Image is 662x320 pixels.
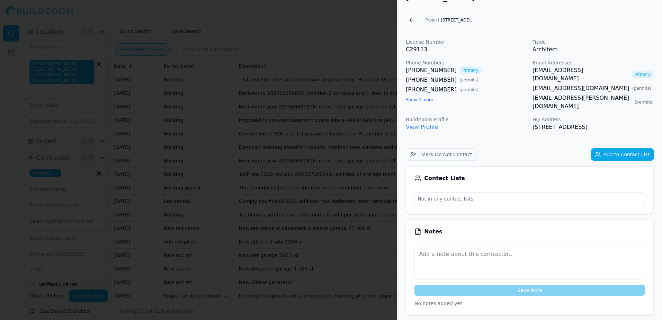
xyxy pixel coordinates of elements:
p: No notes added yet [414,300,645,307]
a: [EMAIL_ADDRESS][PERSON_NAME][DOMAIN_NAME] [533,94,632,110]
p: [STREET_ADDRESS] [533,123,654,131]
a: [PHONE_NUMBER] [406,86,457,94]
p: BuildZoom Profile [406,116,527,123]
button: Show 2 more [406,97,433,103]
span: ( permits ) [635,99,654,105]
a: View Profile [406,124,438,130]
span: [STREET_ADDRESS] [441,17,475,23]
span: ( permits ) [459,77,478,83]
p: Phone Numbers [406,59,527,66]
span: ( permits ) [459,87,478,92]
a: [EMAIL_ADDRESS][DOMAIN_NAME] [533,84,629,92]
div: Contact Lists [414,175,645,182]
span: Primary [459,66,482,74]
p: Not in any contact lists [415,193,645,205]
span: Primary [632,71,654,78]
p: Email Addresses [533,59,654,66]
p: HQ Address [533,116,654,123]
button: Add to Contact List [591,148,654,161]
button: Project[STREET_ADDRESS] [421,15,480,25]
p: License Number [406,38,527,45]
p: Architect [533,45,654,54]
button: Mark Do Not Contact [406,148,476,161]
a: [PHONE_NUMBER] [406,66,457,74]
a: [EMAIL_ADDRESS][DOMAIN_NAME] [533,66,629,83]
span: ( permits ) [632,86,651,91]
a: [PHONE_NUMBER] [406,76,457,84]
p: Trade [533,38,654,45]
span: Project [425,17,439,23]
div: Notes [414,228,645,235]
p: C29113 [406,45,527,54]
